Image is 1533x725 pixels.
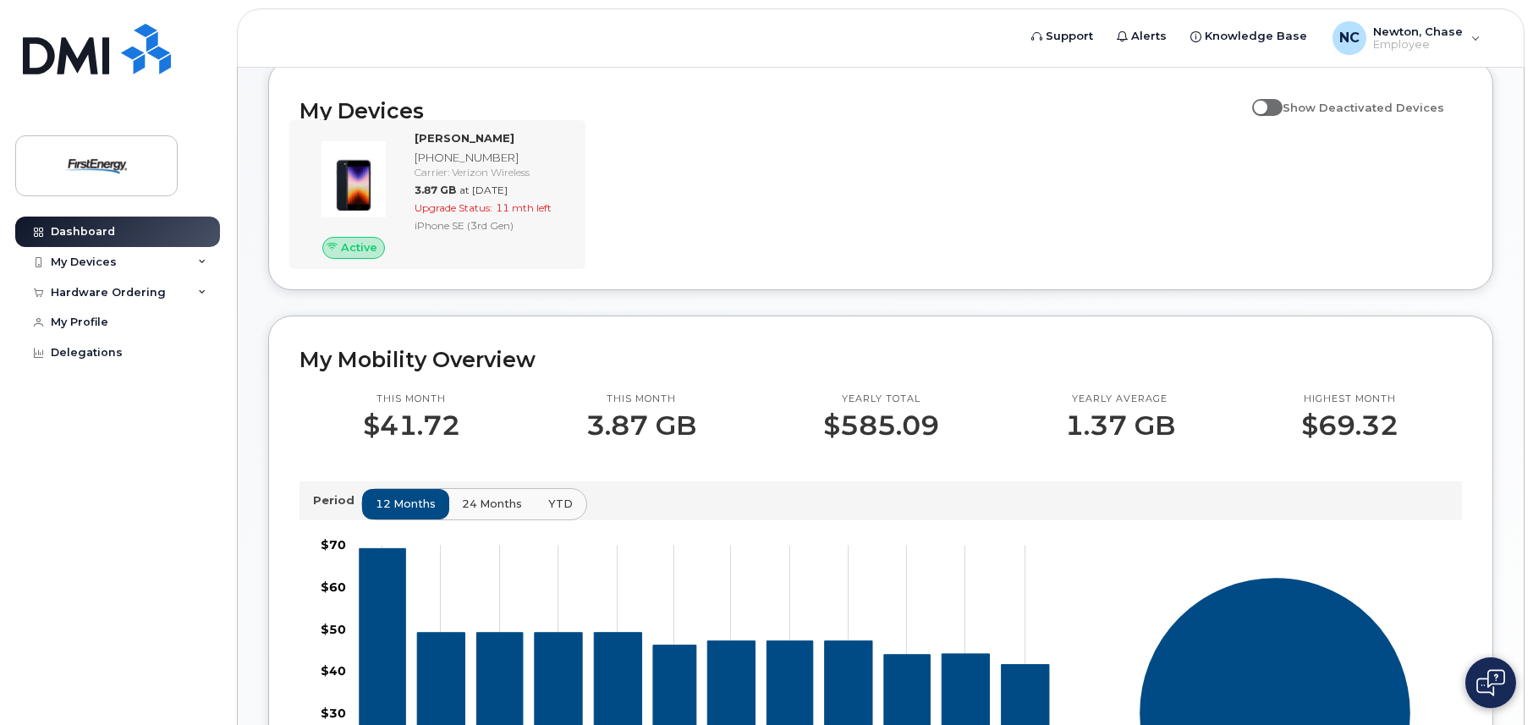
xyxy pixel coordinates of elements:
[321,664,346,679] tspan: $40
[321,579,346,595] tspan: $60
[415,201,492,214] span: Upgrade Status:
[1476,669,1505,696] img: Open chat
[299,98,1244,124] h2: My Devices
[462,496,522,512] span: 24 months
[1065,410,1175,441] p: 1.37 GB
[415,165,569,179] div: Carrier: Verizon Wireless
[496,201,552,214] span: 11 mth left
[1065,393,1175,406] p: Yearly average
[415,131,514,145] strong: [PERSON_NAME]
[415,184,456,196] span: 3.87 GB
[1252,91,1266,105] input: Show Deactivated Devices
[1205,28,1307,45] span: Knowledge Base
[1046,28,1093,45] span: Support
[459,184,508,196] span: at [DATE]
[415,150,569,166] div: [PHONE_NUMBER]
[548,496,573,512] span: YTD
[299,347,1462,372] h2: My Mobility Overview
[363,410,460,441] p: $41.72
[341,239,377,255] span: Active
[1019,19,1105,53] a: Support
[823,410,939,441] p: $585.09
[321,706,346,721] tspan: $30
[1373,38,1463,52] span: Employee
[313,492,361,508] p: Period
[1339,28,1360,48] span: NC
[586,393,696,406] p: This month
[1179,19,1319,53] a: Knowledge Base
[1301,410,1398,441] p: $69.32
[1321,21,1492,55] div: Newton, Chase
[1301,393,1398,406] p: Highest month
[321,538,346,553] tspan: $70
[1373,25,1463,38] span: Newton, Chase
[363,393,460,406] p: This month
[321,622,346,637] tspan: $50
[1131,28,1167,45] span: Alerts
[823,393,939,406] p: Yearly total
[1105,19,1179,53] a: Alerts
[1283,101,1444,114] span: Show Deactivated Devices
[415,218,569,233] div: iPhone SE (3rd Gen)
[586,410,696,441] p: 3.87 GB
[313,139,394,220] img: image20231002-3703462-1angbar.jpeg
[299,130,575,259] a: Active[PERSON_NAME][PHONE_NUMBER]Carrier: Verizon Wireless3.87 GBat [DATE]Upgrade Status:11 mth l...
